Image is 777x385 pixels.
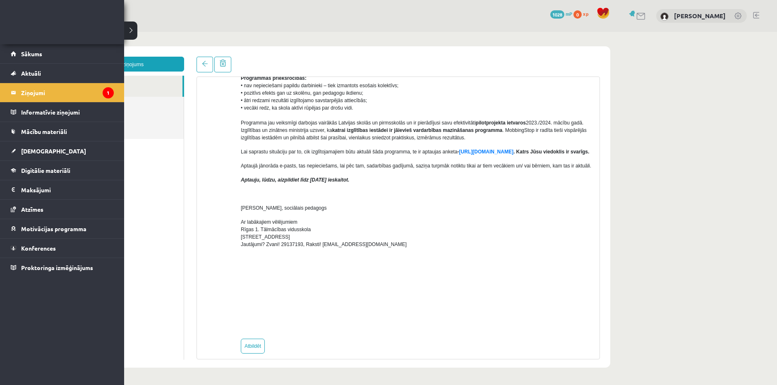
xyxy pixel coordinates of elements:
[25,25,151,40] a: Jauns ziņojums
[21,225,86,232] span: Motivācijas programma
[21,128,67,135] span: Mācību materiāli
[11,141,114,160] a: [DEMOGRAPHIC_DATA]
[25,65,151,86] a: Nosūtītie
[208,145,316,151] em: Aptauju, lūdzu, aizpildiet līdz [DATE] ieskaitot.
[550,10,572,17] a: 1028 mP
[21,167,70,174] span: Digitālie materiāli
[11,64,114,83] a: Aktuāli
[21,103,114,122] legend: Informatīvie ziņojumi
[25,44,149,65] a: Ienākošie
[208,187,560,216] p: Ar labākajiem vēlējumiem Rīgas 1. Tālmācības vidusskola [STREET_ADDRESS] Jautājumi? Zvani! 291371...
[21,83,114,102] legend: Ziņojumi
[573,10,582,19] span: 0
[11,44,114,63] a: Sākums
[21,264,93,271] span: Proktoringa izmēģinājums
[550,10,564,19] span: 1028
[208,172,560,180] p: [PERSON_NAME], sociālais pedagogs
[11,122,114,141] a: Mācību materiāli
[208,43,273,49] b: Programmas priekšrocības:
[21,50,42,57] span: Sākums
[426,117,480,123] a: [URL][DOMAIN_NAME]
[11,200,114,219] a: Atzīmes
[21,147,86,155] span: [DEMOGRAPHIC_DATA]
[208,307,232,322] a: Atbildēt
[21,244,56,252] span: Konferences
[566,10,572,17] span: mP
[424,117,556,123] strong: - . Katrs Jūsu viedoklis ir svarīgs.
[208,116,560,124] p: Lai saprastu situāciju par to, cik izglītojamajiem būtu aktuāli šāda programma, te ir aptaujas an...
[573,10,592,17] a: 0 xp
[11,103,114,122] a: Informatīvie ziņojumi
[11,239,114,258] a: Konferences
[11,219,114,238] a: Motivācijas programma
[21,206,43,213] span: Atzīmes
[660,12,669,21] img: Kristaps Lukass
[299,96,470,101] b: katrai izglītības iestādei ir jāievieš vardarbības mazināšanas programma
[443,88,493,94] b: pilotprojekta ietvaros
[11,83,114,102] a: Ziņojumi1
[583,10,588,17] span: xp
[21,180,114,199] legend: Maksājumi
[11,180,114,199] a: Maksājumi
[25,86,151,107] a: Dzēstie
[103,87,114,98] i: 1
[11,161,114,180] a: Digitālie materiāli
[208,130,560,138] p: Aptaujā jānorāda e-pasts, tas nepieciešams, lai pēc tam, sadarbības gadījumā, saziņa turpmāk noti...
[674,12,726,20] a: [PERSON_NAME]
[9,14,75,35] a: Rīgas 1. Tālmācības vidusskola
[11,258,114,277] a: Proktoringa izmēģinājums
[21,69,41,77] span: Aktuāli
